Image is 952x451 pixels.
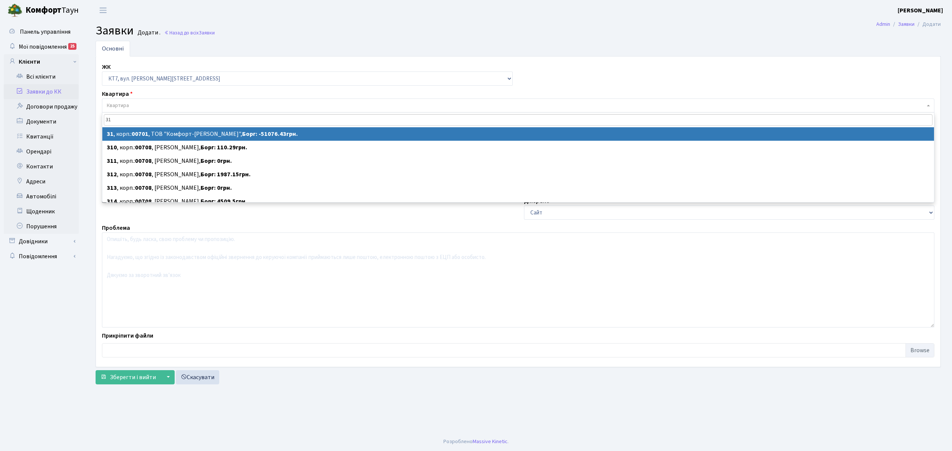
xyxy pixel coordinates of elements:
a: Повідомлення [4,249,79,264]
img: logo.png [7,3,22,18]
button: Зберегти і вийти [96,370,161,384]
b: Борг: 0грн. [201,184,232,192]
a: [PERSON_NAME] [898,6,943,15]
li: , корп.: , [PERSON_NAME], [102,154,934,168]
a: Назад до всіхЗаявки [164,29,215,36]
a: Клієнти [4,54,79,69]
b: Борг: 0грн. [201,157,232,165]
b: Борг: 4509.5грн. [201,197,247,205]
a: Скасувати [176,370,219,384]
div: Розроблено . [443,438,509,446]
a: Автомобілі [4,189,79,204]
li: , корп.: , [PERSON_NAME], [102,141,934,154]
b: Комфорт [25,4,61,16]
button: Переключити навігацію [94,4,112,16]
nav: breadcrumb [865,16,952,32]
small: Додати . [136,29,160,36]
a: Мої повідомлення25 [4,39,79,54]
span: Мої повідомлення [19,43,67,51]
a: Всі клієнти [4,69,79,84]
li: , корп.: , ТОВ "Комфорт-[PERSON_NAME]", [102,127,934,141]
label: Квартира [102,89,133,98]
a: Договори продажу [4,99,79,114]
li: , корп.: , [PERSON_NAME], [102,168,934,181]
b: 00708 [135,143,152,152]
b: Борг: -51076.43грн. [242,130,298,138]
b: 311 [107,157,117,165]
a: Довідники [4,234,79,249]
span: Зберегти і вийти [110,373,156,381]
a: Заявки до КК [4,84,79,99]
b: 00701 [132,130,148,138]
span: Заявки [199,29,215,36]
a: Орендарі [4,144,79,159]
b: 00708 [135,170,152,179]
a: Квитанції [4,129,79,144]
a: Документи [4,114,79,129]
span: Таун [25,4,79,17]
b: 00708 [135,197,152,205]
a: Адреси [4,174,79,189]
a: Щоденник [4,204,79,219]
a: Контакти [4,159,79,174]
b: 00708 [135,157,152,165]
a: Заявки [898,20,915,28]
label: ЖК [102,63,111,71]
li: , корп.: , [PERSON_NAME], [102,181,934,195]
li: Додати [915,20,941,28]
b: Борг: 1987.15грн. [201,170,251,179]
span: Панель управління [20,28,70,36]
b: 00708 [135,184,152,192]
b: 310 [107,143,117,152]
b: Борг: 110.29грн. [201,143,247,152]
b: 31 [107,130,114,138]
li: , корп.: , [PERSON_NAME], [102,195,934,208]
span: Заявки [96,22,134,39]
a: Панель управління [4,24,79,39]
a: Основні [96,41,130,57]
b: 314 [107,197,117,205]
a: Admin [876,20,890,28]
span: Квартира [107,102,129,109]
b: 313 [107,184,117,192]
a: Massive Kinetic [473,438,507,445]
b: 312 [107,170,117,179]
a: Порушення [4,219,79,234]
label: Проблема [102,223,130,232]
div: 25 [68,43,76,50]
label: Прикріпити файли [102,331,153,340]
